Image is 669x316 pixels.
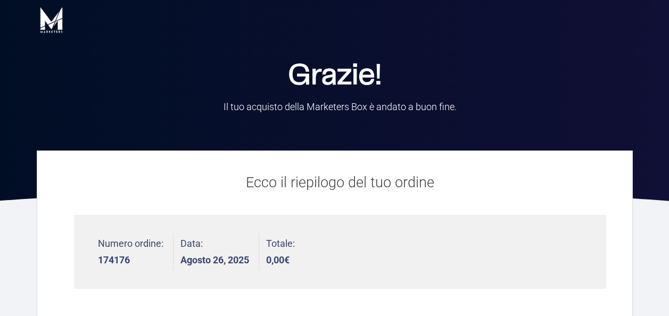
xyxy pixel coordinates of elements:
p: Il tuo acquisto della Marketers Box è andato a buon fine. [170,100,510,113]
li: Numero ordine: [98,234,174,270]
strong: 174176 [98,255,163,265]
strong: Agosto 26, 2025 [180,255,249,265]
li: Totale: [266,234,295,270]
span: € [284,254,290,265]
h2: Grazie! [143,61,526,90]
bdi: 0,00 [266,254,290,265]
p: Ecco il riepilogo del tuo ordine [74,172,606,194]
iframe: Customerly Messenger Launcher [9,275,40,306]
li: Data: [180,234,259,270]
